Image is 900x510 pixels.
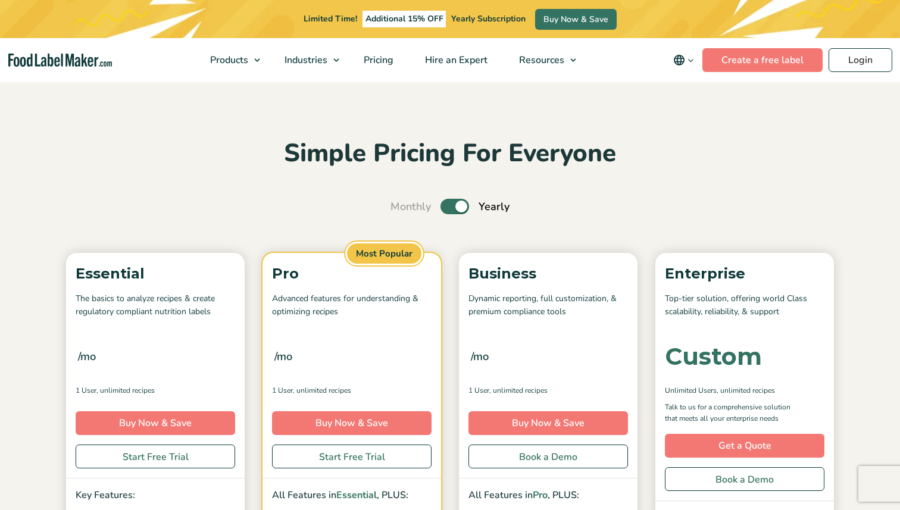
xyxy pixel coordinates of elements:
a: Login [829,48,892,72]
p: Key Features: [76,488,235,503]
a: Book a Demo [468,445,628,468]
span: Resources [515,54,565,67]
a: Hire an Expert [410,38,501,82]
span: Essential [336,489,377,502]
a: Products [195,38,266,82]
span: , Unlimited Recipes [293,385,351,396]
a: Pricing [348,38,407,82]
a: Buy Now & Save [468,411,628,435]
span: Yearly Subscription [451,13,526,24]
p: The basics to analyze recipes & create regulatory compliant nutrition labels [76,292,235,319]
p: Essential [76,262,235,285]
span: , Unlimited Recipes [489,385,548,396]
span: 1 User [76,385,96,396]
a: Industries [269,38,345,82]
a: Resources [504,38,582,82]
label: Toggle [440,199,469,214]
span: Pro [533,489,548,502]
a: Start Free Trial [272,445,432,468]
span: /mo [471,348,489,365]
a: Buy Now & Save [76,411,235,435]
a: Create a free label [702,48,823,72]
span: 1 User [272,385,293,396]
p: Advanced features for understanding & optimizing recipes [272,292,432,319]
p: Business [468,262,628,285]
p: Enterprise [665,262,824,285]
p: Pro [272,262,432,285]
span: Products [207,54,249,67]
span: Most Popular [345,242,423,266]
h2: Simple Pricing For Everyone [60,137,840,170]
p: Talk to us for a comprehensive solution that meets all your enterprise needs [665,402,802,424]
span: Additional 15% OFF [362,11,446,27]
p: Dynamic reporting, full customization, & premium compliance tools [468,292,628,319]
span: Limited Time! [304,13,357,24]
span: Pricing [360,54,395,67]
span: Industries [281,54,329,67]
a: Buy Now & Save [272,411,432,435]
span: /mo [78,348,96,365]
span: Yearly [479,199,510,215]
span: 1 User [468,385,489,396]
span: /mo [274,348,292,365]
span: Hire an Expert [421,54,489,67]
span: , Unlimited Recipes [717,385,775,396]
a: Start Free Trial [76,445,235,468]
span: Monthly [390,199,431,215]
p: Top-tier solution, offering world Class scalability, reliability, & support [665,292,824,319]
div: Custom [665,345,762,368]
span: , Unlimited Recipes [96,385,155,396]
p: All Features in , PLUS: [468,488,628,503]
span: Unlimited Users [665,385,717,396]
a: Book a Demo [665,467,824,491]
a: Buy Now & Save [535,9,617,30]
a: Get a Quote [665,434,824,458]
p: All Features in , PLUS: [272,488,432,503]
